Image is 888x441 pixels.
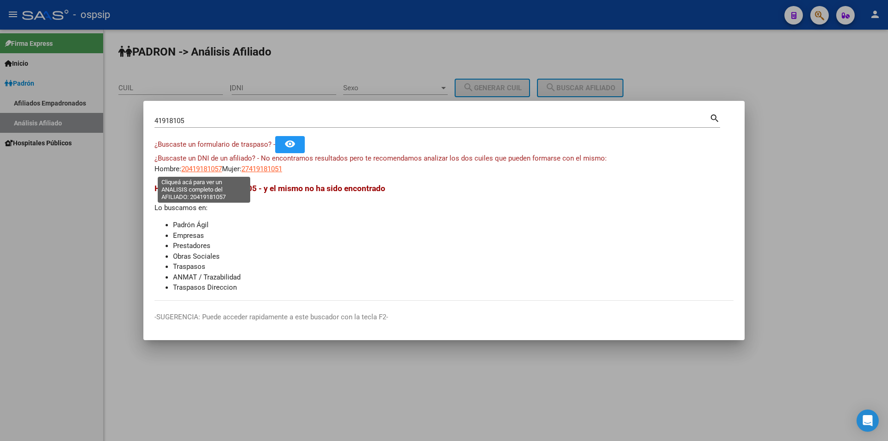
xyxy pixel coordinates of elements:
[154,184,385,193] span: Hemos buscado - 41918105 - y el mismo no ha sido encontrado
[709,112,720,123] mat-icon: search
[154,182,734,293] div: Lo buscamos en:
[173,241,734,251] li: Prestadores
[181,165,222,173] span: 20419181057
[173,251,734,262] li: Obras Sociales
[154,312,734,323] p: -SUGERENCIA: Puede acceder rapidamente a este buscador con la tecla F2-
[154,154,607,162] span: ¿Buscaste un DNI de un afiliado? - No encontramos resultados pero te recomendamos analizar los do...
[173,282,734,293] li: Traspasos Direccion
[173,261,734,272] li: Traspasos
[173,272,734,283] li: ANMAT / Trazabilidad
[857,410,879,432] div: Open Intercom Messenger
[173,230,734,241] li: Empresas
[154,153,734,174] div: Hombre: Mujer:
[284,138,296,149] mat-icon: remove_red_eye
[154,140,275,149] span: ¿Buscaste un formulario de traspaso? -
[241,165,282,173] span: 27419181051
[173,220,734,230] li: Padrón Ágil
